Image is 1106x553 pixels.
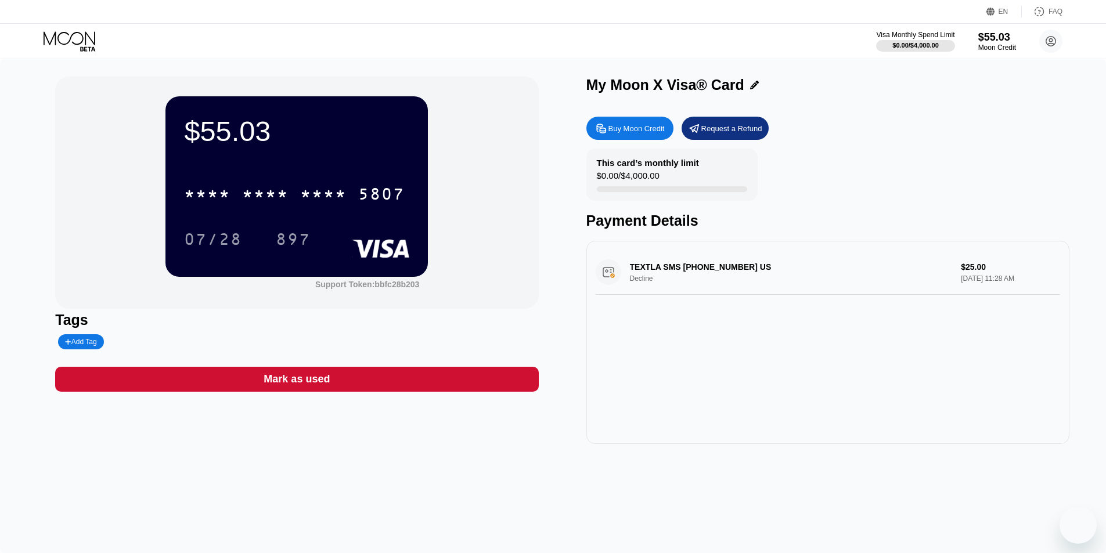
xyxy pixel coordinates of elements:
div: EN [999,8,1008,16]
div: FAQ [1022,6,1062,17]
div: Support Token: bbfc28b203 [315,280,419,289]
div: $55.03 [978,31,1016,44]
div: 07/28 [184,232,242,250]
div: $55.03Moon Credit [978,31,1016,52]
div: $0.00 / $4,000.00 [892,42,939,49]
div: Moon Credit [978,44,1016,52]
div: Visa Monthly Spend Limit$0.00/$4,000.00 [876,31,954,52]
div: Visa Monthly Spend Limit [876,31,954,39]
div: Payment Details [586,212,1069,229]
div: 897 [267,225,319,254]
div: Mark as used [264,373,330,386]
div: 897 [276,232,311,250]
div: Buy Moon Credit [608,124,665,133]
iframe: 启动消息传送窗口的按钮 [1060,507,1097,544]
div: Add Tag [58,334,103,349]
div: $0.00 / $4,000.00 [597,171,660,186]
div: EN [986,6,1022,17]
div: Request a Refund [682,117,769,140]
div: Tags [55,312,538,328]
div: 5807 [358,186,405,205]
div: Support Token:bbfc28b203 [315,280,419,289]
div: Mark as used [55,367,538,392]
div: FAQ [1049,8,1062,16]
div: My Moon X Visa® Card [586,77,744,93]
div: This card’s monthly limit [597,158,699,168]
div: Add Tag [65,338,96,346]
div: $55.03 [184,115,409,147]
div: Buy Moon Credit [586,117,673,140]
div: Request a Refund [701,124,762,133]
div: 07/28 [175,225,251,254]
